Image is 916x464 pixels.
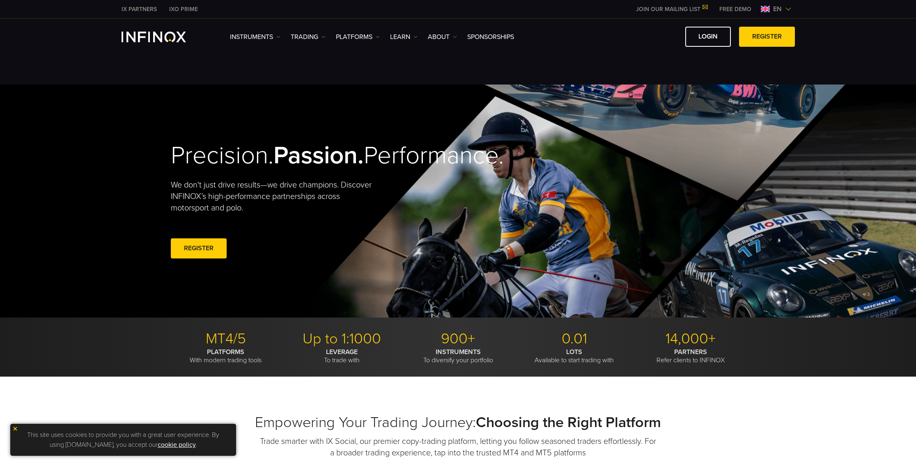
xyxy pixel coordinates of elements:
[287,330,397,348] p: Up to 1:1000
[685,27,731,47] a: LOGIN
[259,436,657,459] p: Trade smarter with IX Social, our premier copy-trading platform, letting you follow seasoned trad...
[739,27,795,47] a: REGISTER
[12,426,18,432] img: yellow close icon
[519,330,629,348] p: 0.01
[674,348,707,356] strong: PARTNERS
[630,6,713,13] a: JOIN OUR MAILING LIST
[390,32,418,42] a: Learn
[171,330,281,348] p: MT4/5
[467,32,514,42] a: SPONSORSHIPS
[287,348,397,364] p: To trade with
[713,5,758,14] a: INFINOX MENU
[14,428,232,452] p: This site uses cookies to provide you with a great user experience. By using [DOMAIN_NAME], you a...
[519,348,629,364] p: Available to start trading with
[326,348,358,356] strong: LEVERAGE
[171,414,746,432] h2: Empowering Your Trading Journey:
[336,32,380,42] a: PLATFORMS
[273,141,364,170] strong: Passion.
[171,179,378,214] p: We don't just drive results—we drive champions. Discover INFINOX’s high-performance partnerships ...
[476,414,661,431] strong: Choosing the Right Platform
[163,5,204,14] a: INFINOX
[770,4,785,14] span: en
[566,348,582,356] strong: LOTS
[636,348,746,364] p: Refer clients to INFINOX
[428,32,457,42] a: ABOUT
[171,238,227,258] a: REGISTER
[230,32,280,42] a: Instruments
[158,441,196,449] a: cookie policy
[122,32,205,42] a: INFINOX Logo
[115,5,163,14] a: INFINOX
[291,32,326,42] a: TRADING
[207,348,244,356] strong: PLATFORMS
[403,348,513,364] p: To diversify your portfolio
[171,141,429,171] h2: Precision. Performance.
[636,330,746,348] p: 14,000+
[171,348,281,364] p: With modern trading tools
[436,348,481,356] strong: INSTRUMENTS
[403,330,513,348] p: 900+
